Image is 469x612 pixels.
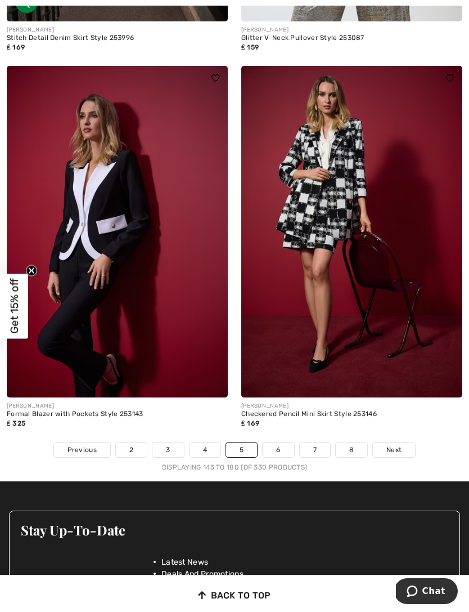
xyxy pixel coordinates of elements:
span: ₤ 169 [7,43,25,51]
span: Next [386,445,402,455]
img: heart_black_full.svg [211,74,219,81]
img: plus_v2.svg [211,381,219,389]
span: ₤ 159 [241,43,259,51]
div: [PERSON_NAME] [7,26,228,34]
button: Close teaser [26,265,37,276]
img: plus_v2.svg [446,381,454,389]
div: [PERSON_NAME] [7,402,228,410]
span: Deals And Promotions [161,568,243,580]
span: Previous [67,445,97,455]
a: 2 [116,443,147,457]
h3: Stay Up-To-Date [21,522,448,537]
a: Next [373,443,415,457]
a: 3 [152,443,183,457]
div: Stitch Detail Denim Skirt Style 253996 [7,34,228,42]
a: 5 [226,443,257,457]
div: [PERSON_NAME] [241,26,462,34]
a: 4 [190,443,220,457]
div: Formal Blazer with Pockets Style 253143 [7,410,228,418]
a: 8 [336,443,367,457]
iframe: Opens a widget where you can chat to one of our agents [396,578,458,606]
span: ₤ 325 [7,419,25,427]
a: 6 [263,443,294,457]
div: Checkered Pencil Mini Skirt Style 253146 [241,410,462,418]
img: Formal Blazer with Pockets Style 253143. Black/Off White [7,66,228,398]
span: ₤ 169 [241,419,259,427]
span: Get 15% off [8,279,21,334]
img: Checkered Pencil Mini Skirt Style 253146. Black/cream [241,66,462,398]
div: Glitter V-Neck Pullover Style 253087 [241,34,462,42]
span: Latest News [161,556,208,568]
a: Previous [54,443,110,457]
img: heart_black_full.svg [446,74,454,81]
div: [PERSON_NAME] [241,402,462,410]
a: 7 [300,443,330,457]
